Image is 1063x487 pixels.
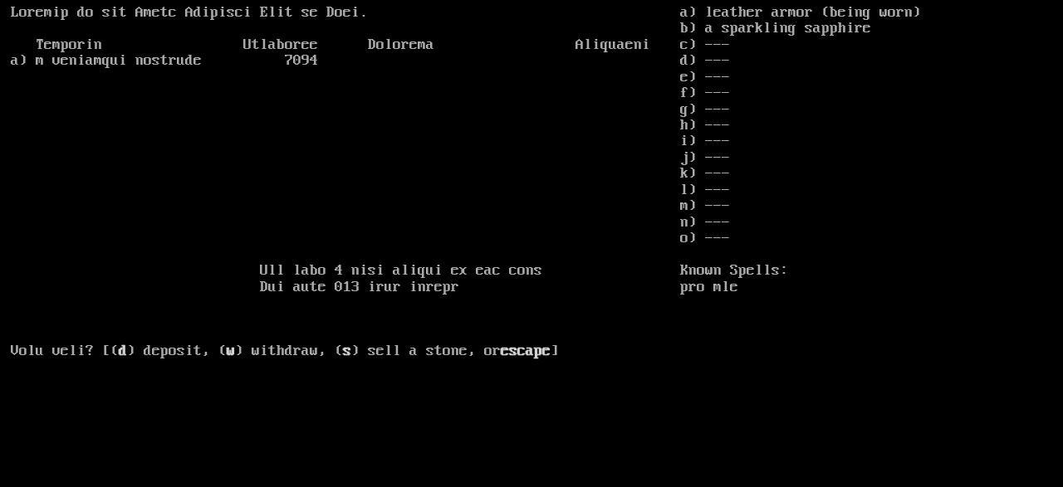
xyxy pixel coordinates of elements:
b: w [227,343,235,359]
larn: Loremip do sit Ametc Adipisci Elit se Doei. Temporin Utlaboree Dolorema Aliquaeni a) m veniamqui ... [11,5,680,463]
stats: a) leather armor (being worn) b) a sparkling sapphire c) --- d) --- e) --- f) --- g) --- h) --- i... [680,5,1052,463]
b: d [119,343,127,359]
b: escape [501,343,551,359]
b: s [343,343,351,359]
